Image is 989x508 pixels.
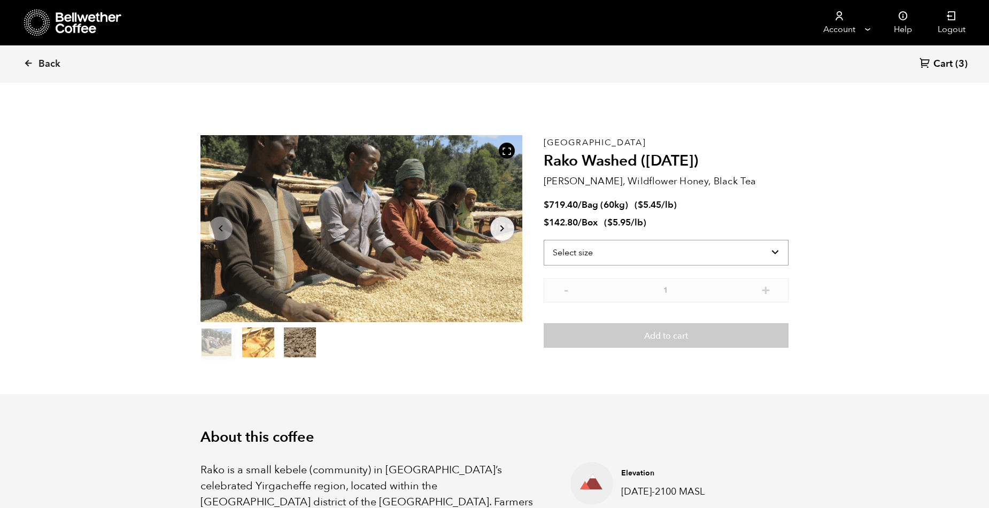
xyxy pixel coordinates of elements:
bdi: 719.40 [544,199,578,211]
span: / [578,216,582,229]
span: ( ) [604,216,646,229]
h4: Elevation [621,468,723,479]
span: /lb [661,199,674,211]
p: [DATE]-2100 MASL [621,484,723,499]
bdi: 142.80 [544,216,578,229]
h2: About this coffee [200,429,789,446]
span: $ [544,199,549,211]
button: + [759,284,772,294]
span: Back [38,58,60,71]
span: Cart [933,58,953,71]
button: - [560,284,573,294]
span: $ [607,216,613,229]
span: Bag (60kg) [582,199,628,211]
a: Cart (3) [920,57,968,72]
span: / [578,199,582,211]
bdi: 5.95 [607,216,631,229]
span: /lb [631,216,643,229]
button: Add to cart [544,323,789,348]
h2: Rako Washed ([DATE]) [544,152,789,170]
span: (3) [955,58,968,71]
span: $ [544,216,549,229]
span: ( ) [635,199,677,211]
bdi: 5.45 [638,199,661,211]
p: [PERSON_NAME], Wildflower Honey, Black Tea [544,174,789,189]
span: Box [582,216,598,229]
span: $ [638,199,643,211]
